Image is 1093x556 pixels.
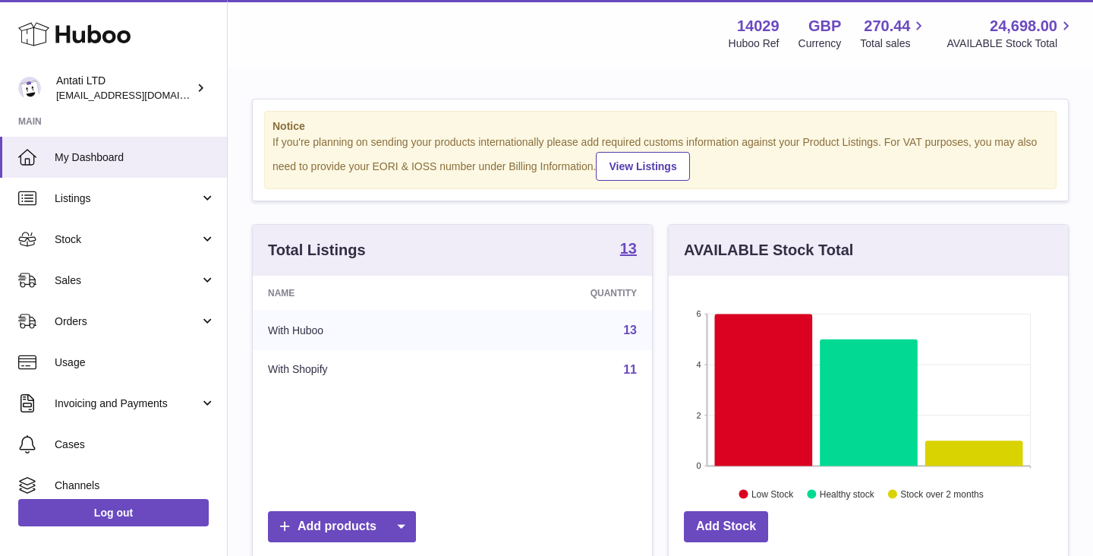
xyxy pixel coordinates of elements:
img: toufic@antatiskin.com [18,77,41,100]
span: AVAILABLE Stock Total [947,36,1075,51]
a: 11 [623,363,637,376]
h3: Total Listings [268,240,366,261]
span: Stock [55,232,200,247]
strong: 13 [620,241,637,256]
a: View Listings [596,152,689,181]
text: Low Stock [751,488,794,499]
span: Channels [55,479,216,493]
a: 13 [623,324,637,336]
text: Stock over 2 months [900,488,983,499]
span: Listings [55,191,200,206]
a: 270.44 Total sales [860,16,928,51]
h3: AVAILABLE Stock Total [684,240,853,261]
a: Add products [268,511,416,542]
a: Log out [18,499,209,526]
strong: GBP [808,16,841,36]
div: Huboo Ref [729,36,780,51]
div: If you're planning on sending your products internationally please add required customs informati... [272,135,1048,181]
text: 0 [696,461,701,470]
strong: Notice [272,119,1048,134]
div: Antati LTD [56,74,193,103]
td: With Shopify [253,350,468,390]
strong: 14029 [737,16,780,36]
a: Add Stock [684,511,768,542]
td: With Huboo [253,311,468,350]
span: 24,698.00 [990,16,1057,36]
div: Currency [798,36,842,51]
span: Invoicing and Payments [55,396,200,411]
text: 6 [696,309,701,318]
th: Name [253,276,468,311]
text: Healthy stock [820,488,875,499]
span: My Dashboard [55,150,216,165]
text: 2 [696,410,701,419]
a: 24,698.00 AVAILABLE Stock Total [947,16,1075,51]
span: Orders [55,314,200,329]
span: 270.44 [864,16,910,36]
span: [EMAIL_ADDRESS][DOMAIN_NAME] [56,89,223,101]
span: Sales [55,273,200,288]
text: 4 [696,360,701,369]
span: Total sales [860,36,928,51]
span: Cases [55,438,216,452]
th: Quantity [468,276,652,311]
span: Usage [55,355,216,370]
a: 13 [620,241,637,259]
